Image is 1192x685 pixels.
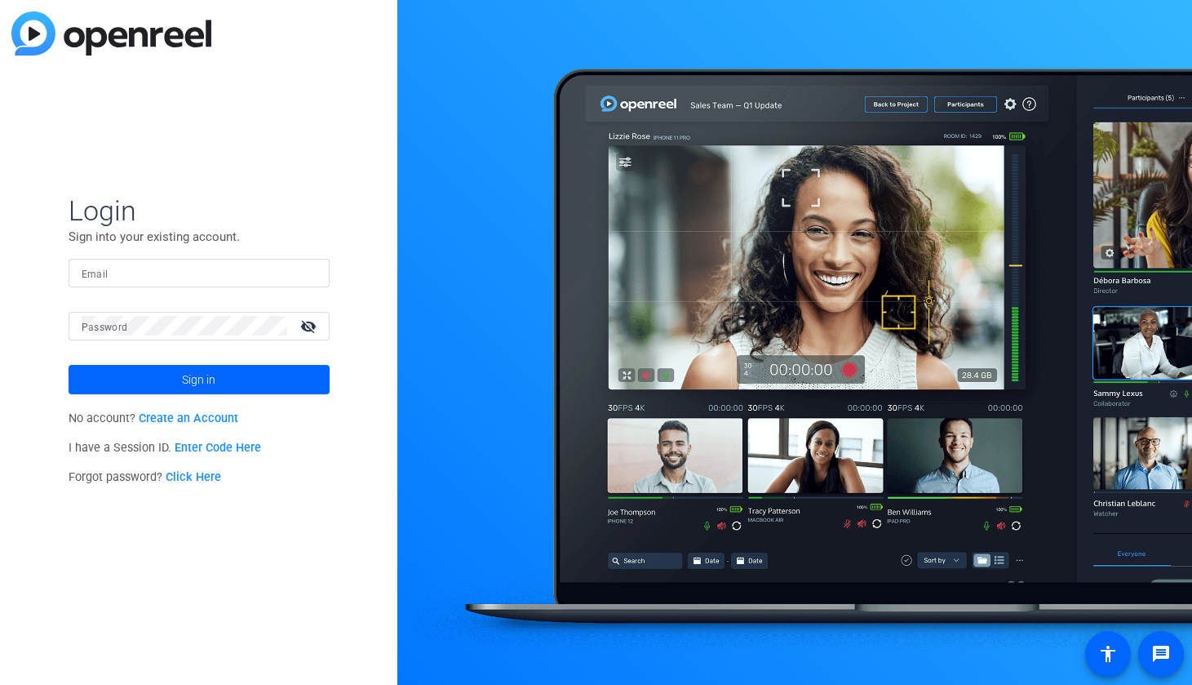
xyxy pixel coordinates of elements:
[1151,644,1171,664] mat-icon: message
[69,470,222,484] span: Forgot password?
[69,441,262,455] span: I have a Session ID.
[290,314,330,338] mat-icon: visibility_off
[182,359,215,400] span: Sign in
[175,441,261,455] a: Enter Code Here
[82,322,128,333] mat-label: Password
[69,411,239,425] span: No account?
[139,411,238,425] a: Create an Account
[82,269,109,280] mat-label: Email
[69,228,330,246] p: Sign into your existing account.
[1098,644,1118,664] mat-icon: accessibility
[11,11,211,56] img: blue-gradient.svg
[166,470,221,484] a: Click Here
[82,263,317,282] input: Enter Email Address
[69,193,330,228] span: Login
[69,365,330,394] button: Sign in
